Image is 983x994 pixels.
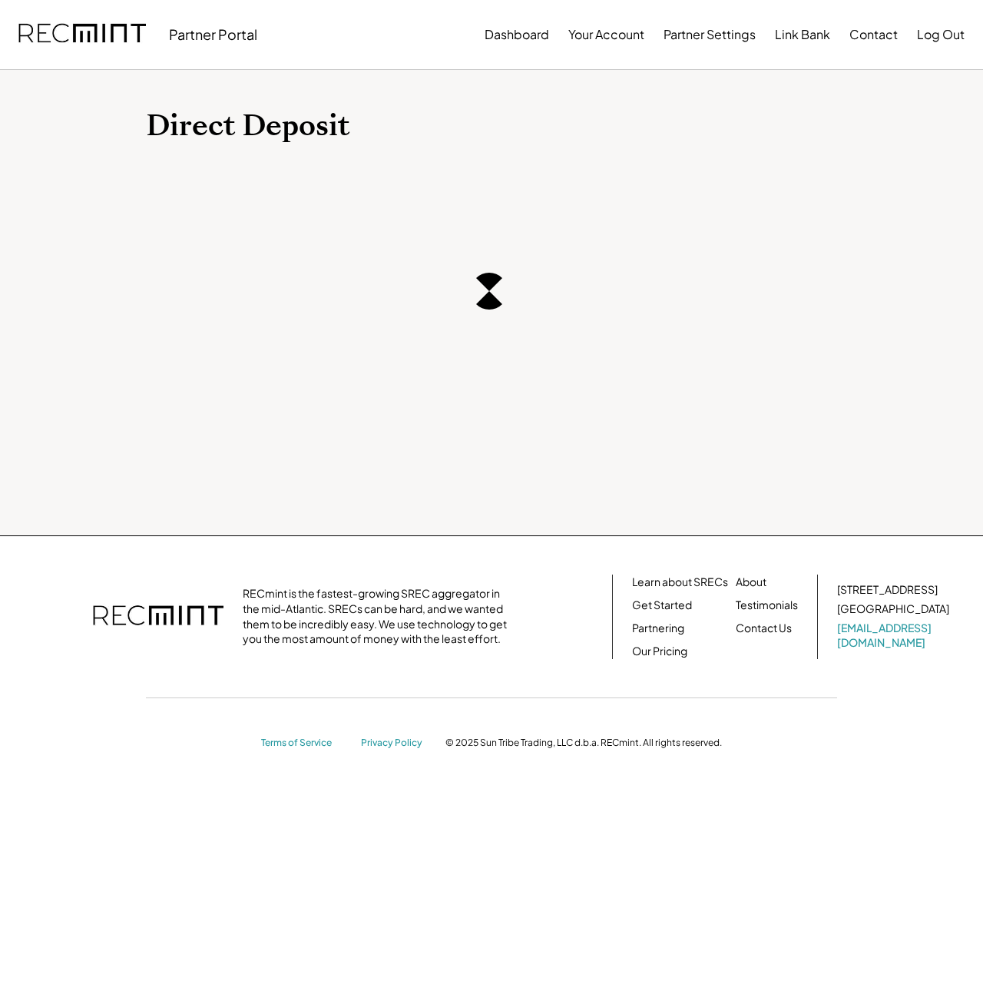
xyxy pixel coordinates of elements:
a: Learn about SRECs [632,575,728,590]
button: Your Account [568,19,644,50]
a: Testimonials [736,598,798,613]
div: © 2025 Sun Tribe Trading, LLC d.b.a. RECmint. All rights reserved. [445,737,722,749]
button: Contact [849,19,898,50]
a: Our Pricing [632,644,687,659]
h1: Direct Deposit [146,108,837,144]
button: Partner Settings [664,19,756,50]
a: Terms of Service [261,737,346,750]
a: [EMAIL_ADDRESS][DOMAIN_NAME] [837,621,952,651]
img: recmint-logotype%403x.png [93,590,223,644]
a: Privacy Policy [361,737,430,750]
button: Log Out [917,19,965,50]
button: Link Bank [775,19,830,50]
div: [STREET_ADDRESS] [837,582,938,598]
div: RECmint is the fastest-growing SREC aggregator in the mid-Atlantic. SRECs can be hard, and we wan... [243,586,515,646]
img: recmint-logotype%403x.png [18,8,146,61]
div: [GEOGRAPHIC_DATA] [837,601,949,617]
a: Partnering [632,621,684,636]
a: Contact Us [736,621,792,636]
button: Dashboard [485,19,549,50]
div: Partner Portal [169,25,257,43]
a: Get Started [632,598,692,613]
a: About [736,575,766,590]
